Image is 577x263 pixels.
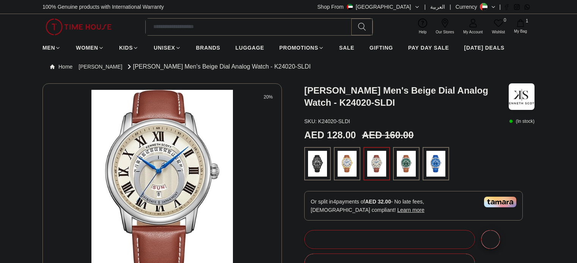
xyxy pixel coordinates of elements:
[236,44,264,52] span: LUGGAGE
[464,44,505,52] span: [DATE] DEALS
[304,117,350,125] p: K24020-SLDI
[487,17,509,36] a: 0Wishlist
[431,17,459,36] a: Our Stores
[484,197,516,207] img: Tamara
[433,29,457,35] span: Our Stores
[42,44,55,52] span: MEN
[76,44,98,52] span: WOMEN
[509,18,531,36] button: 1My Bag
[367,151,386,177] img: ...
[460,29,486,35] span: My Account
[50,63,72,70] a: Home
[339,41,354,55] a: SALE
[279,41,324,55] a: PROMOTIONS
[369,41,393,55] a: GIFTING
[362,128,413,142] h3: AED 160.00
[79,63,122,70] a: [PERSON_NAME]
[154,44,175,52] span: UNISEX
[397,151,416,177] img: ...
[424,3,426,11] span: |
[339,44,354,52] span: SALE
[426,151,445,177] img: ...
[504,4,509,10] a: Facebook
[318,3,420,11] button: Shop From[GEOGRAPHIC_DATA]
[408,41,449,55] a: PAY DAY SALE
[76,41,104,55] a: WOMEN
[524,4,530,10] a: Whatsapp
[154,41,181,55] a: UNISEX
[304,191,523,221] div: Or split in 4 payments of - No late fees, [DEMOGRAPHIC_DATA] compliant!
[499,3,501,11] span: |
[450,3,451,11] span: |
[119,44,133,52] span: KIDS
[262,91,274,103] span: 20%
[369,44,393,52] span: GIFTING
[338,151,357,177] img: ...
[279,44,318,52] span: PROMOTIONS
[304,118,317,124] span: SKU :
[414,17,431,36] a: Help
[304,128,356,142] h2: AED 128.00
[347,4,353,10] img: United Arab Emirates
[42,3,164,11] span: 100% Genuine products with International Warranty
[236,41,264,55] a: LUGGAGE
[489,29,508,35] span: Wishlist
[509,83,535,110] img: Kenneth Scott Men's Beige Dial Analog Watch - K24020-SLDI
[408,44,449,52] span: PAY DAY SALE
[42,56,535,77] nav: Breadcrumb
[196,44,220,52] span: BRANDS
[304,230,475,249] button: Add to cart
[365,199,391,205] span: AED 32.00
[370,235,410,244] div: Add to cart
[46,19,112,35] img: ...
[308,151,327,177] img: ...
[509,117,535,125] p: ( In stock )
[511,28,530,34] span: My Bag
[42,41,61,55] a: MEN
[416,29,430,35] span: Help
[464,41,505,55] a: [DATE] DEALS
[196,41,220,55] a: BRANDS
[502,17,508,23] span: 0
[514,4,520,10] a: Instagram
[524,18,530,24] span: 1
[430,3,445,11] button: العربية
[304,85,509,109] h3: [PERSON_NAME] Men's Beige Dial Analog Watch - K24020-SLDI
[126,62,311,71] div: [PERSON_NAME] Men's Beige Dial Analog Watch - K24020-SLDI
[397,207,424,213] span: Learn more
[456,3,480,11] div: Currency
[119,41,138,55] a: KIDS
